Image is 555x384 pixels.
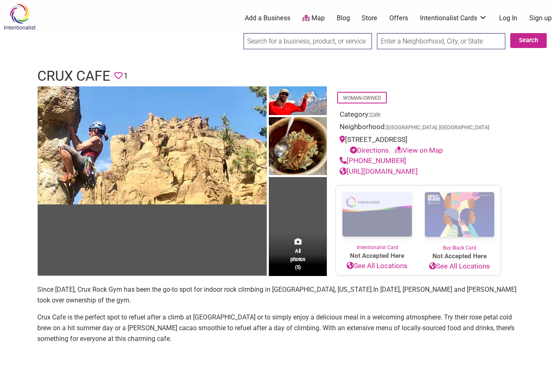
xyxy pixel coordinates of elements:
span: Not Accepted Here [418,252,501,261]
a: Map [302,14,325,23]
a: Sign up [529,14,552,23]
a: Woman-Owned [343,95,381,101]
a: See All Locations [336,261,418,271]
a: Log In [499,14,517,23]
a: Cafe [370,112,381,118]
span: [GEOGRAPHIC_DATA], [GEOGRAPHIC_DATA] [386,125,489,130]
p: Crux Cafe is the perfect spot to refuel after a climb at [GEOGRAPHIC_DATA] or to simply enjoy a d... [37,312,518,344]
a: Offers [389,14,408,23]
p: Since [DATE], Crux Rock Gym has been the go-to spot for indoor rock climbing in [GEOGRAPHIC_DATA]... [37,284,518,305]
span: Not Accepted Here [336,251,418,261]
input: Search for a business, product, or service [244,33,372,49]
a: Store [362,14,377,23]
div: Category: [340,109,497,122]
a: Directions [350,146,389,154]
img: Intentionalist Card [336,185,418,244]
a: Add a Business [245,14,290,23]
a: [URL][DOMAIN_NAME] [340,167,418,175]
span: In [DATE], [PERSON_NAME] and [PERSON_NAME] took over ownership of the gym. [37,286,516,304]
div: Neighborhood: [340,122,497,134]
div: [STREET_ADDRESS] [340,134,497,156]
a: Intentionalist Cards [420,14,487,23]
h1: Crux Cafe [37,66,110,86]
a: Intentionalist Card [336,185,418,251]
img: Buy Black Card [418,185,501,244]
img: Crux Cafe [269,117,327,177]
span: 1 [123,70,128,82]
a: Blog [337,14,350,23]
span: All photos (5) [290,247,305,271]
a: [PHONE_NUMBER] [340,156,406,165]
a: Buy Black Card [418,185,501,252]
button: Search [510,33,547,48]
input: Enter a Neighborhood, City, or State [377,33,505,49]
a: View on Map [395,146,443,154]
a: See All Locations [418,261,501,272]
